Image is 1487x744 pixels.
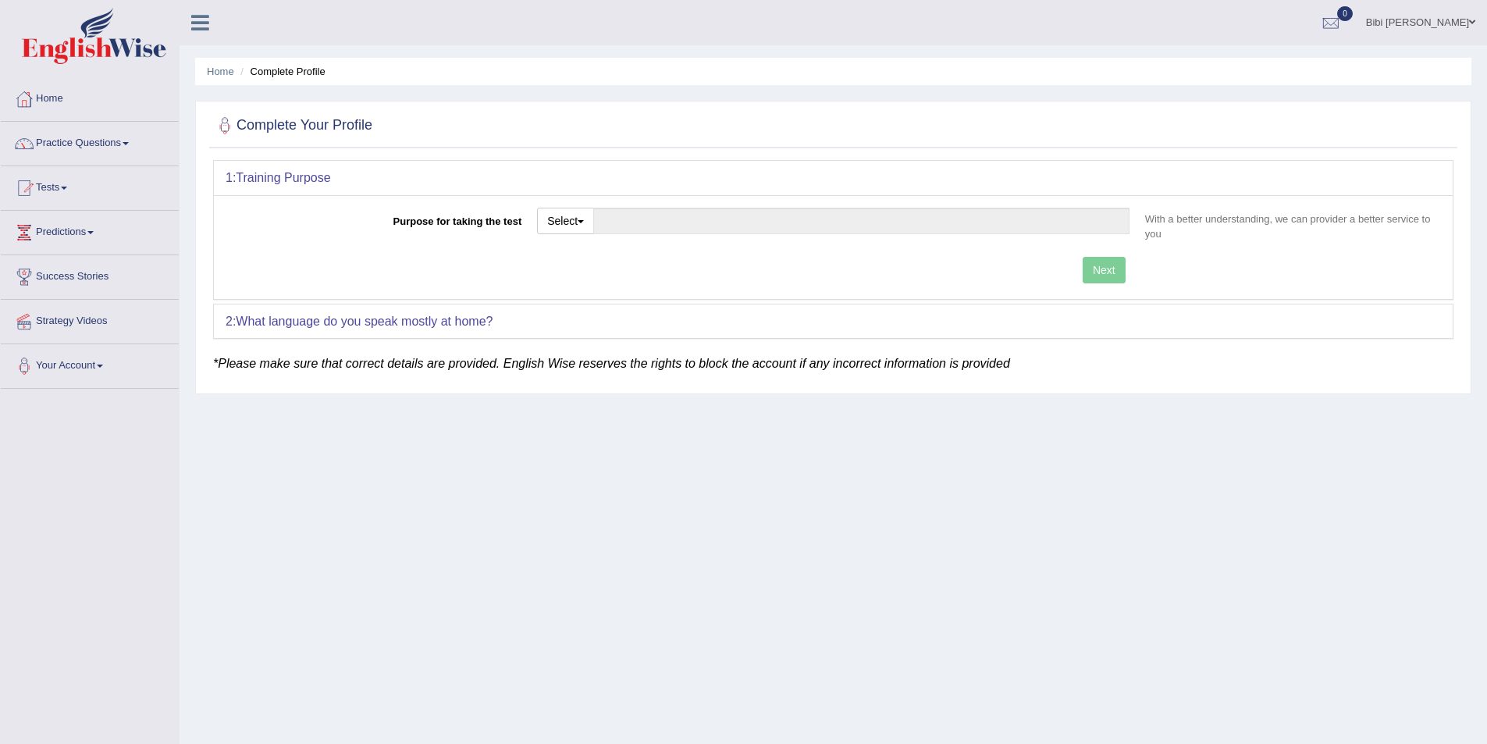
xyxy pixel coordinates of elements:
[226,208,529,229] label: Purpose for taking the test
[1,166,179,205] a: Tests
[213,357,1010,370] em: *Please make sure that correct details are provided. English Wise reserves the rights to block th...
[1,211,179,250] a: Predictions
[1337,6,1353,21] span: 0
[1,77,179,116] a: Home
[1,300,179,339] a: Strategy Videos
[213,114,372,137] h2: Complete Your Profile
[237,64,325,79] li: Complete Profile
[1,122,179,161] a: Practice Questions
[1,344,179,383] a: Your Account
[236,315,493,328] b: What language do you speak mostly at home?
[207,66,234,77] a: Home
[1,255,179,294] a: Success Stories
[236,171,330,184] b: Training Purpose
[214,161,1453,195] div: 1:
[537,208,594,234] button: Select
[214,304,1453,339] div: 2:
[1137,212,1441,241] p: With a better understanding, we can provider a better service to you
